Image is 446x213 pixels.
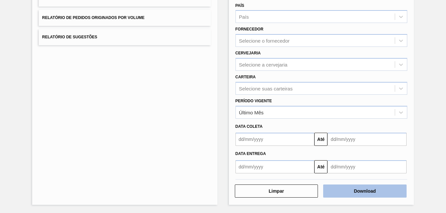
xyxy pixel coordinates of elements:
div: Selecione o fornecedor [239,38,290,44]
input: dd/mm/yyyy [327,160,407,173]
button: Download [323,184,407,198]
input: dd/mm/yyyy [235,133,315,146]
span: Data coleta [235,124,263,129]
button: Até [314,160,327,173]
div: Selecione suas carteiras [239,86,293,91]
label: Fornecedor [235,27,263,31]
button: Até [314,133,327,146]
label: Período Vigente [235,99,272,103]
label: País [235,3,244,8]
input: dd/mm/yyyy [235,160,315,173]
button: Relatório de Sugestões [39,29,211,45]
div: Último Mês [239,109,264,115]
span: Relatório de Pedidos Originados por Volume [42,15,145,20]
label: Cervejaria [235,51,261,55]
label: Carteira [235,75,256,79]
div: Selecione a cervejaria [239,62,288,67]
button: Limpar [235,184,318,198]
input: dd/mm/yyyy [327,133,407,146]
button: Relatório de Pedidos Originados por Volume [39,10,211,26]
span: Relatório de Sugestões [42,35,97,39]
span: Data entrega [235,151,266,156]
div: País [239,14,249,20]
